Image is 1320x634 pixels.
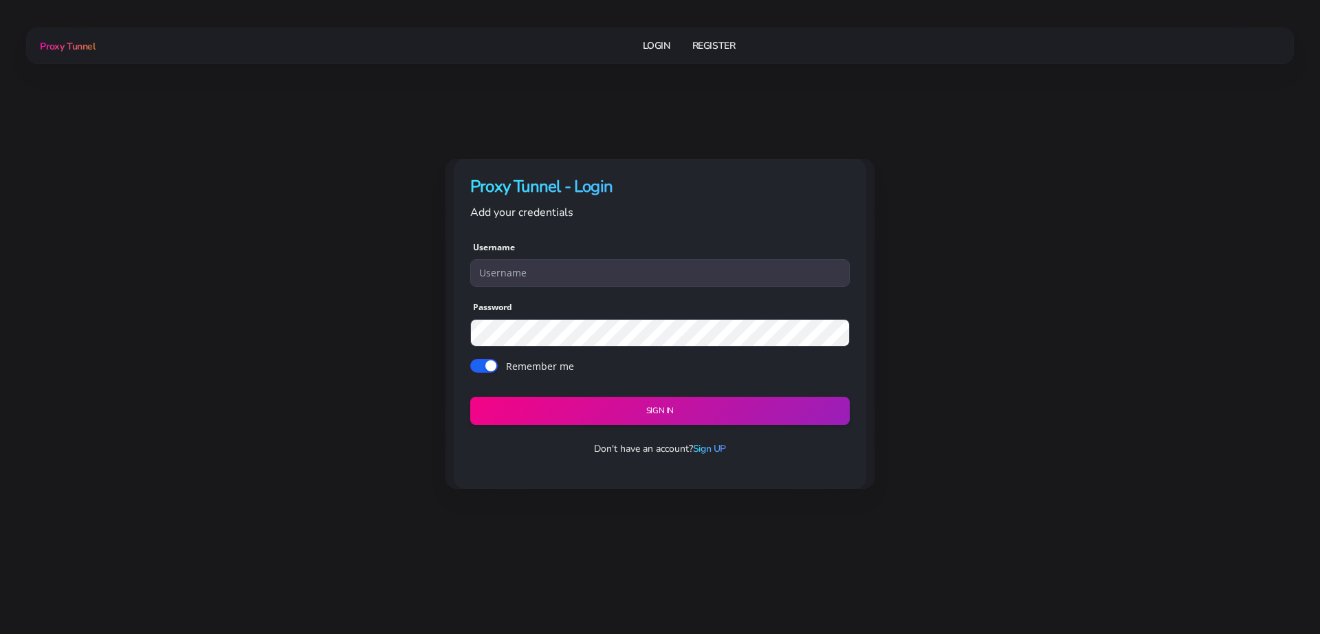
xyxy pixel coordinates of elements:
a: Sign UP [693,442,726,455]
span: Proxy Tunnel [40,40,95,53]
p: Don't have an account? [459,441,861,456]
input: Username [470,259,850,287]
label: Remember me [506,359,574,373]
a: Login [643,33,670,58]
label: Username [473,241,515,254]
button: Sign in [470,397,850,425]
p: Add your credentials [470,204,850,221]
iframe: Webchat Widget [1241,555,1303,617]
h4: Proxy Tunnel - Login [470,175,850,198]
label: Password [473,301,512,314]
a: Proxy Tunnel [37,35,95,57]
a: Register [692,33,736,58]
